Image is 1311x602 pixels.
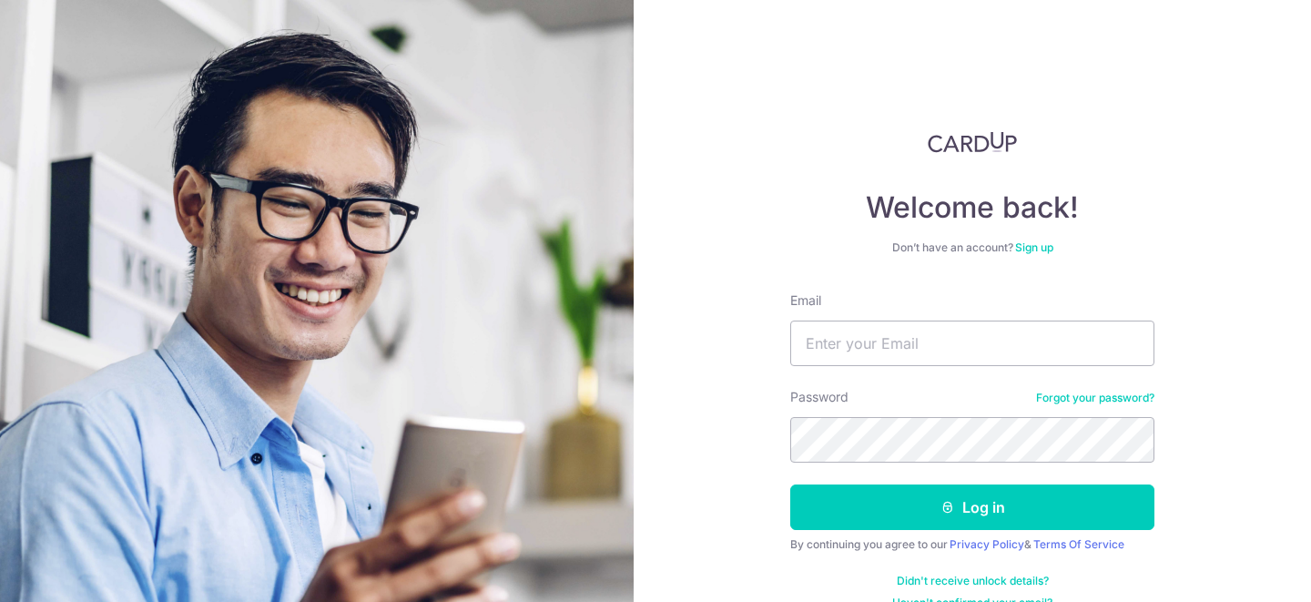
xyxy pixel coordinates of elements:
h4: Welcome back! [790,189,1154,226]
div: Don’t have an account? [790,240,1154,255]
a: Forgot your password? [1036,391,1154,405]
label: Password [790,388,849,406]
input: Enter your Email [790,321,1154,366]
div: By continuing you agree to our & [790,537,1154,552]
button: Log in [790,485,1154,530]
label: Email [790,291,821,310]
a: Sign up [1015,240,1053,254]
img: CardUp Logo [928,131,1017,153]
a: Privacy Policy [950,537,1024,551]
a: Didn't receive unlock details? [897,574,1049,588]
a: Terms Of Service [1033,537,1124,551]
